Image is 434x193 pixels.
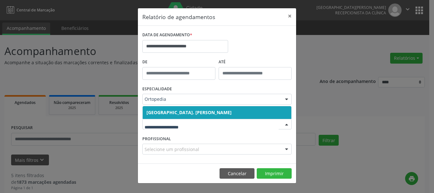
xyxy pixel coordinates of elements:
label: ESPECIALIDADE [142,84,172,94]
span: Selecione um profissional [145,146,199,153]
label: ATÉ [219,57,292,67]
button: Cancelar [220,168,254,179]
span: [GEOGRAPHIC_DATA]. [PERSON_NAME] [146,109,232,115]
label: De [142,57,215,67]
label: DATA DE AGENDAMENTO [142,30,192,40]
button: Imprimir [257,168,292,179]
span: Ortopedia [145,96,279,102]
button: Close [283,8,296,24]
label: PROFISSIONAL [142,134,171,144]
h5: Relatório de agendamentos [142,13,215,21]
